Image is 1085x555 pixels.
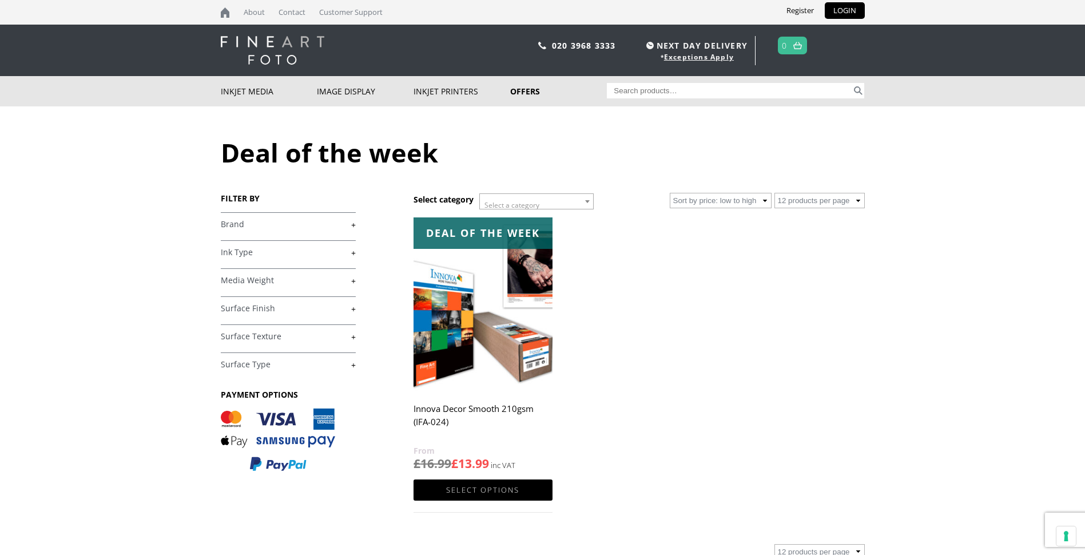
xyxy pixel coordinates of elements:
[221,240,356,263] h4: Ink Type
[221,275,356,286] a: +
[643,39,748,52] span: NEXT DAY DELIVERY
[221,212,356,235] h4: Brand
[510,76,607,106] a: Offers
[221,389,356,400] h3: PAYMENT OPTIONS
[414,76,510,106] a: Inkjet Printers
[825,2,865,19] a: LOGIN
[484,200,539,210] span: Select a category
[221,331,356,342] a: +
[221,76,317,106] a: Inkjet Media
[221,219,356,230] a: +
[552,40,616,51] a: 020 3968 3333
[414,194,474,205] h3: Select category
[664,52,734,62] a: Exceptions Apply
[1056,526,1076,546] button: Your consent preferences for tracking technologies
[414,217,552,472] a: Deal of the week Innova Decor Smooth 210gsm (IFA-024) £16.99£13.99
[317,76,414,106] a: Image Display
[778,2,822,19] a: Register
[414,479,552,501] a: Select options for “Innova Decor Smooth 210gsm (IFA-024)”
[852,83,865,98] button: Search
[793,42,802,49] img: basket.svg
[221,303,356,314] a: +
[221,268,356,291] h4: Media Weight
[607,83,852,98] input: Search products…
[221,247,356,258] a: +
[221,36,324,65] img: logo-white.svg
[451,455,489,471] bdi: 13.99
[670,193,772,208] select: Shop order
[414,217,552,391] img: Innova Decor Smooth 210gsm (IFA-024)
[221,409,335,472] img: PAYMENT OPTIONS
[451,455,458,471] span: £
[414,455,420,471] span: £
[221,359,356,370] a: +
[221,352,356,375] h4: Surface Type
[782,37,787,54] a: 0
[414,217,552,249] div: Deal of the week
[221,193,356,204] h3: FILTER BY
[221,135,865,170] h1: Deal of the week
[646,42,654,49] img: time.svg
[221,324,356,347] h4: Surface Texture
[221,296,356,319] h4: Surface Finish
[414,455,451,471] bdi: 16.99
[414,398,552,444] h2: Innova Decor Smooth 210gsm (IFA-024)
[538,42,546,49] img: phone.svg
